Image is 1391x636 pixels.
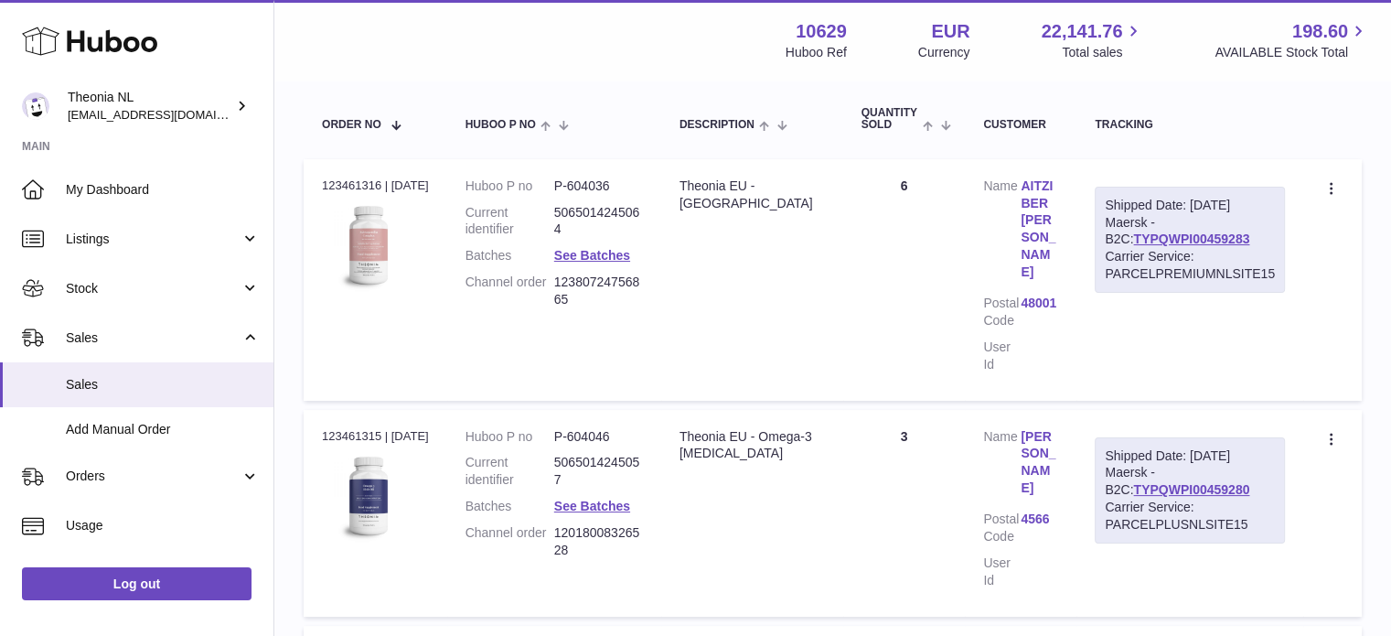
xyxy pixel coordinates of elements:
[554,428,643,446] dd: P-604046
[66,517,260,534] span: Usage
[465,454,554,489] dt: Current identifier
[918,44,970,61] div: Currency
[983,339,1021,373] dt: User Id
[554,454,643,489] dd: 5065014245057
[983,428,1021,502] dt: Name
[22,92,49,120] img: info@wholesomegoods.eu
[1105,197,1275,214] div: Shipped Date: [DATE]
[465,274,554,308] dt: Channel order
[1062,44,1143,61] span: Total sales
[554,248,630,263] a: See Batches
[1021,428,1058,498] a: [PERSON_NAME]
[983,295,1021,329] dt: Postal Code
[465,247,554,264] dt: Batches
[554,499,630,513] a: See Batches
[679,178,825,212] div: Theonia EU - [GEOGRAPHIC_DATA]
[1292,19,1348,44] span: 198.60
[1214,44,1369,61] span: AVAILABLE Stock Total
[465,204,554,239] dt: Current identifier
[843,159,966,401] td: 6
[1041,19,1143,61] a: 22,141.76 Total sales
[68,89,232,124] div: Theonia NL
[1105,447,1275,465] div: Shipped Date: [DATE]
[322,450,413,542] img: 106291725893086.jpg
[1133,482,1249,497] a: TYPQWPI00459280
[983,178,1021,286] dt: Name
[1095,437,1285,544] div: Maersk - B2C:
[66,376,260,393] span: Sales
[786,44,847,61] div: Huboo Ref
[66,329,241,347] span: Sales
[1095,187,1285,293] div: Maersk - B2C:
[1105,248,1275,283] div: Carrier Service: PARCELPREMIUMNLSITE15
[1021,295,1058,312] a: 48001
[554,178,643,195] dd: P-604036
[1133,232,1249,246] a: TYPQWPI00459283
[66,231,241,248] span: Listings
[1041,19,1122,44] span: 22,141.76
[465,524,554,559] dt: Channel order
[983,511,1021,545] dt: Postal Code
[322,178,429,194] div: 123461316 | [DATE]
[554,204,643,239] dd: 5065014245064
[861,107,918,131] span: Quantity Sold
[66,468,241,485] span: Orders
[796,19,847,44] strong: 10629
[465,178,554,195] dt: Huboo P no
[843,410,966,617] td: 3
[66,421,260,438] span: Add Manual Order
[465,428,554,446] dt: Huboo P no
[983,119,1058,131] div: Customer
[322,119,381,131] span: Order No
[1095,119,1285,131] div: Tracking
[68,107,269,122] span: [EMAIL_ADDRESS][DOMAIN_NAME]
[983,555,1021,589] dt: User Id
[66,280,241,297] span: Stock
[1105,499,1275,534] div: Carrier Service: PARCELPLUSNLSITE15
[931,19,969,44] strong: EUR
[679,119,754,131] span: Description
[679,428,825,463] div: Theonia EU - Omega-3 [MEDICAL_DATA]
[554,274,643,308] dd: 12380724756865
[66,181,260,199] span: My Dashboard
[22,567,251,600] a: Log out
[1021,511,1058,528] a: 4566
[322,199,413,291] img: 106291725893222.jpg
[465,498,554,515] dt: Batches
[554,524,643,559] dd: 12018008326528
[1214,19,1369,61] a: 198.60 AVAILABLE Stock Total
[1021,178,1058,281] a: AITZIBER [PERSON_NAME]
[322,428,429,445] div: 123461315 | [DATE]
[465,119,536,131] span: Huboo P no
